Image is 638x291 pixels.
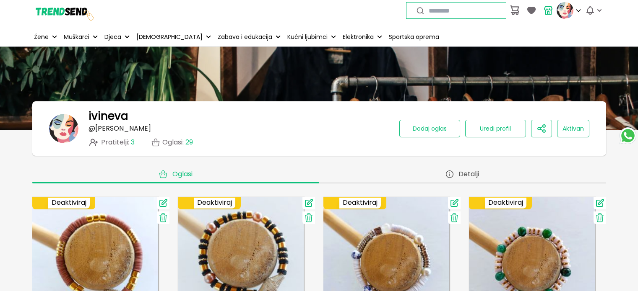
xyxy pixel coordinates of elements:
button: Elektronika [341,28,384,46]
button: Aktivan [557,120,589,137]
p: Zabava i edukacija [218,33,272,41]
span: Oglasi [172,170,193,178]
button: [DEMOGRAPHIC_DATA] [135,28,213,46]
p: Djeca [104,33,121,41]
button: Uredi profil [465,120,526,137]
span: Pratitelji : [101,139,135,146]
p: Oglasi : [162,139,193,146]
p: Muškarci [64,33,89,41]
span: Dodaj oglas [413,124,447,133]
p: @ [PERSON_NAME] [89,125,151,132]
p: Kućni ljubimci [287,33,328,41]
button: Djeca [103,28,131,46]
p: Žene [34,33,49,41]
a: Sportska oprema [387,28,441,46]
img: banner [49,114,78,143]
span: Detalji [458,170,479,178]
button: Zabava i edukacija [216,28,282,46]
span: 29 [185,137,193,147]
button: Žene [32,28,59,46]
img: profile picture [557,2,573,19]
p: [DEMOGRAPHIC_DATA] [136,33,203,41]
span: 3 [131,137,135,147]
p: Elektronika [343,33,374,41]
button: Kućni ljubimci [286,28,338,46]
button: Dodaj oglas [399,120,460,137]
button: Muškarci [62,28,99,46]
h1: ivineva [89,110,128,122]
